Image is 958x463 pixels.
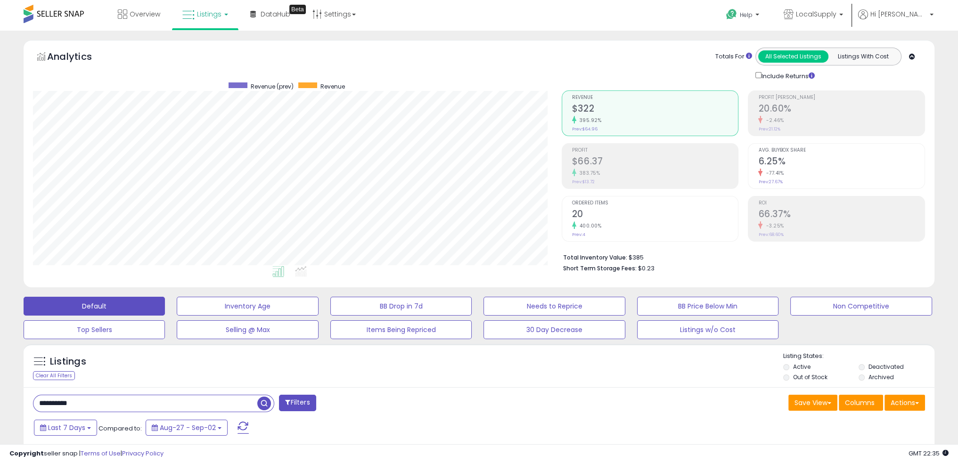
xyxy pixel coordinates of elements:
[637,297,778,316] button: BB Price Below Min
[858,9,933,31] a: Hi [PERSON_NAME]
[320,82,345,90] span: Revenue
[197,9,221,19] span: Listings
[572,209,738,221] h2: 20
[793,373,827,381] label: Out of Stock
[638,264,655,273] span: $0.23
[572,126,598,132] small: Prev: $64.96
[330,297,472,316] button: BB Drop in 7d
[909,449,949,458] span: 2025-09-10 22:35 GMT
[563,253,627,261] b: Total Inventory Value:
[762,117,784,124] small: -2.46%
[330,320,472,339] button: Items Being Repriced
[576,222,602,229] small: 400.00%
[483,320,625,339] button: 30 Day Decrease
[572,232,585,237] small: Prev: 4
[748,70,826,81] div: Include Returns
[483,297,625,316] button: Needs to Reprice
[251,82,294,90] span: Revenue (prev)
[793,363,811,371] label: Active
[845,398,875,407] span: Columns
[884,395,925,411] button: Actions
[868,363,904,371] label: Deactivated
[177,320,318,339] button: Selling @ Max
[762,222,784,229] small: -3.25%
[146,420,228,436] button: Aug-27 - Sep-02
[9,449,44,458] strong: Copyright
[47,50,110,65] h5: Analytics
[572,148,738,153] span: Profit
[81,449,121,458] a: Terms of Use
[289,5,306,14] div: Tooltip anchor
[758,103,925,116] h2: 20.60%
[719,1,769,31] a: Help
[33,371,75,380] div: Clear All Filters
[758,156,925,169] h2: 6.25%
[788,395,837,411] button: Save View
[572,95,738,100] span: Revenue
[572,156,738,169] h2: $66.37
[726,8,737,20] i: Get Help
[758,126,780,132] small: Prev: 21.12%
[50,355,86,368] h5: Listings
[34,420,97,436] button: Last 7 Days
[637,320,778,339] button: Listings w/o Cost
[870,9,927,19] span: Hi [PERSON_NAME]
[9,449,164,458] div: seller snap | |
[24,297,165,316] button: Default
[177,297,318,316] button: Inventory Age
[758,95,925,100] span: Profit [PERSON_NAME]
[762,170,784,177] small: -77.41%
[715,52,752,61] div: Totals For
[24,320,165,339] button: Top Sellers
[758,201,925,206] span: ROI
[790,297,932,316] button: Non Competitive
[261,9,290,19] span: DataHub
[572,201,738,206] span: Ordered Items
[572,179,595,185] small: Prev: $13.72
[563,264,637,272] b: Short Term Storage Fees:
[828,50,898,63] button: Listings With Cost
[122,449,164,458] a: Privacy Policy
[758,50,828,63] button: All Selected Listings
[740,11,753,19] span: Help
[758,232,783,237] small: Prev: 68.60%
[839,395,883,411] button: Columns
[576,170,600,177] small: 383.75%
[796,9,836,19] span: LocalSupply
[576,117,602,124] small: 395.92%
[758,148,925,153] span: Avg. Buybox Share
[572,103,738,116] h2: $322
[783,352,934,361] p: Listing States:
[160,423,216,432] span: Aug-27 - Sep-02
[868,373,894,381] label: Archived
[563,251,918,262] li: $385
[279,395,316,411] button: Filters
[98,424,142,433] span: Compared to:
[48,423,85,432] span: Last 7 Days
[130,9,160,19] span: Overview
[758,209,925,221] h2: 66.37%
[758,179,782,185] small: Prev: 27.67%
